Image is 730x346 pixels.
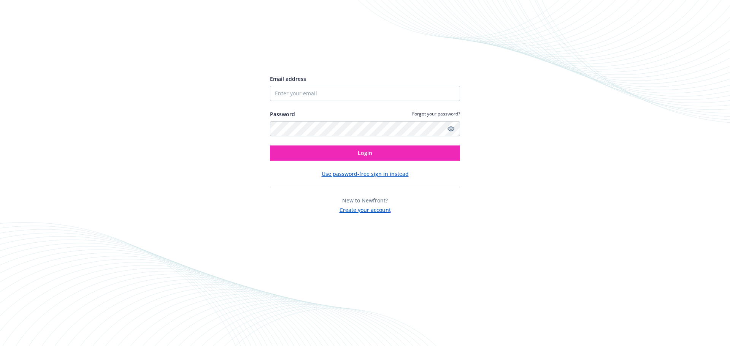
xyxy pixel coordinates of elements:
[340,204,391,214] button: Create your account
[270,110,295,118] label: Password
[270,121,460,136] input: Enter your password
[358,149,372,156] span: Login
[270,145,460,161] button: Login
[270,86,460,101] input: Enter your email
[342,197,388,204] span: New to Newfront?
[270,47,342,61] img: Newfront logo
[322,170,409,178] button: Use password-free sign in instead
[270,75,306,82] span: Email address
[446,124,455,133] a: Show password
[412,111,460,117] a: Forgot your password?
